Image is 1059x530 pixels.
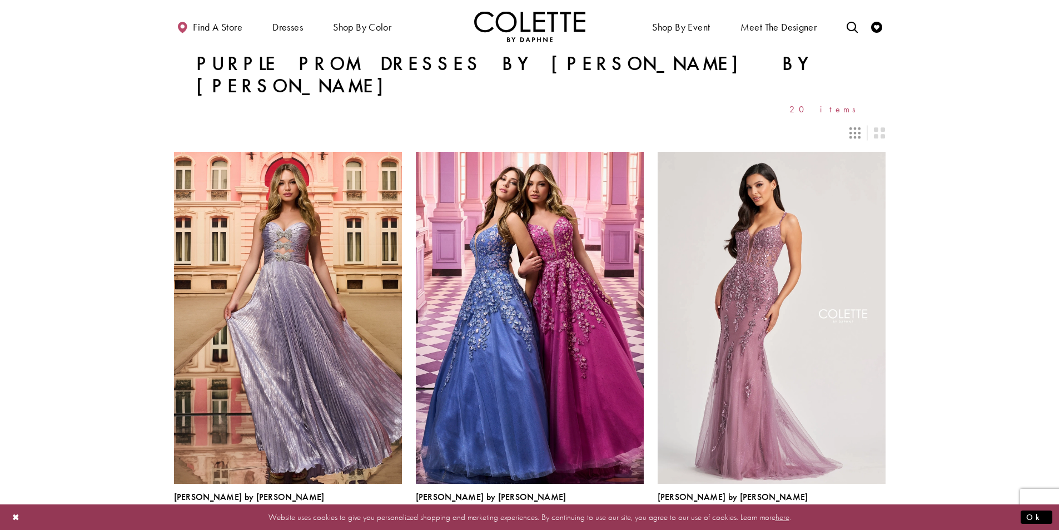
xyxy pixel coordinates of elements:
button: Close Dialog [7,507,26,527]
span: Shop By Event [652,22,710,33]
span: Find a store [193,22,242,33]
div: Layout Controls [167,121,892,145]
span: [PERSON_NAME] by [PERSON_NAME] [416,491,566,503]
a: Meet the designer [738,11,820,42]
a: Visit Colette by Daphne Style No. CL8420 Page [416,152,644,483]
div: Colette by Daphne Style No. CL8520 [174,492,325,516]
button: Submit Dialog [1021,510,1052,524]
a: here [775,511,789,522]
span: Shop by color [330,11,394,42]
span: [PERSON_NAME] by [PERSON_NAME] [174,491,325,503]
span: Dresses [270,11,306,42]
span: Shop by color [333,22,391,33]
a: Visit Colette by Daphne Style No. CL8520 Page [174,152,402,483]
span: Meet the designer [740,22,817,33]
img: Colette by Daphne [474,11,585,42]
p: Website uses cookies to give you personalized shopping and marketing experiences. By continuing t... [80,509,979,524]
a: Find a store [174,11,245,42]
span: Switch layout to 3 columns [849,127,861,138]
h1: Purple Prom Dresses by [PERSON_NAME] by [PERSON_NAME] [196,53,863,97]
a: Toggle search [844,11,861,42]
span: [PERSON_NAME] by [PERSON_NAME] [658,491,808,503]
span: Switch layout to 2 columns [874,127,885,138]
span: 20 items [789,105,863,114]
a: Visit Colette by Daphne Style No. CL8210 Page [658,152,886,483]
div: Colette by Daphne Style No. CL8420 [416,492,566,516]
a: Visit Home Page [474,11,585,42]
span: Dresses [272,22,303,33]
span: Shop By Event [649,11,713,42]
a: Check Wishlist [868,11,885,42]
div: Colette by Daphne Style No. CL8210 [658,492,808,516]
